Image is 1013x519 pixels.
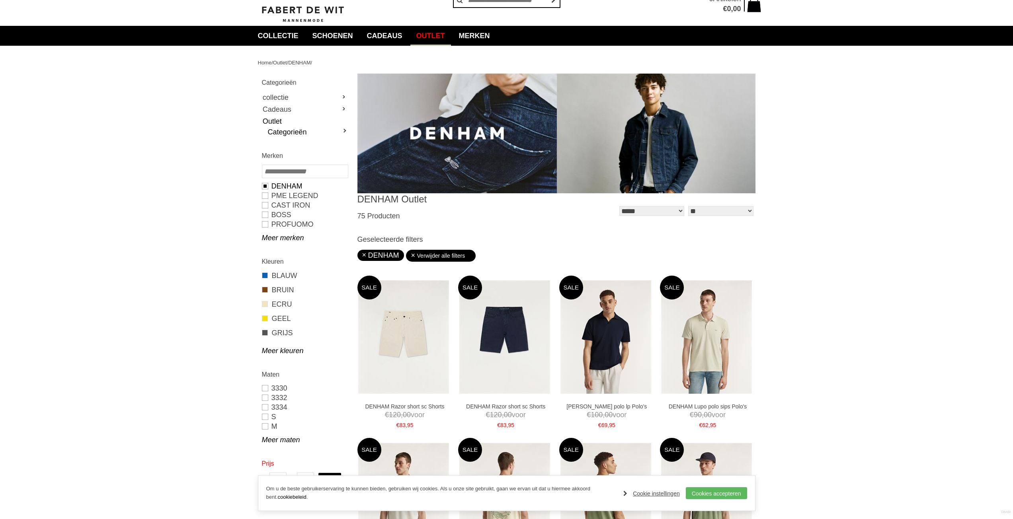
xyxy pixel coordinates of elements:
span: / [310,60,312,66]
span: € [723,5,727,13]
span: 95 [407,422,414,428]
span: 120 [389,411,401,419]
span: 95 [710,422,716,428]
a: BLAUW [262,270,347,281]
h2: Merken [262,151,347,161]
span: 100 [591,411,603,419]
a: Meer merken [262,233,347,243]
img: DENHAM [357,74,755,193]
span: 00 [504,411,512,419]
span: voor [563,410,650,420]
span: 00 [704,411,712,419]
span: € [587,411,591,419]
span: € [690,411,694,419]
span: voor [361,410,449,420]
span: 75 Producten [357,212,400,220]
span: , [607,422,609,428]
span: voor [664,410,751,420]
a: 3334 [262,402,347,412]
a: ECRU [262,299,347,309]
span: 120 [490,411,502,419]
span: € [486,411,490,419]
span: € [598,422,601,428]
a: Cookie instellingen [623,488,680,500]
a: BOSS [262,210,347,220]
span: € [396,422,400,428]
a: Outlet [262,115,347,127]
a: S [262,412,347,422]
span: , [406,422,407,428]
a: collectie [262,91,347,103]
span: , [709,422,710,428]
span: / [271,60,273,66]
span: 95 [508,422,514,428]
a: Categorieën [268,127,347,137]
a: Meer maten [262,435,347,445]
span: 83 [500,422,507,428]
a: Merken [453,26,496,46]
span: , [401,411,403,419]
a: CAST IRON [262,200,347,210]
a: M [262,422,347,431]
a: PME LEGEND [262,191,347,200]
p: Om u de beste gebruikerservaring te kunnen bieden, gebruiken wij cookies. Als u onze site gebruik... [266,485,616,502]
h2: Categorieën [262,78,347,87]
a: Home [258,60,272,66]
a: DENHAM Lupo polo sips Polo's [664,403,751,410]
span: 00 [733,5,741,13]
span: 00 [605,411,613,419]
img: DENHAM Tony polo lp Polo's [560,280,651,394]
img: DENHAM Razor short sc Shorts [358,280,449,394]
a: DENHAM [262,181,347,191]
span: , [702,411,704,419]
a: Outlet [273,60,287,66]
a: PROFUOMO [262,220,347,229]
a: 3330 [262,383,347,393]
a: collectie [252,26,304,46]
h2: Prijs [262,459,347,468]
span: voor [462,410,550,420]
span: , [502,411,504,419]
span: , [731,5,733,13]
a: Schoenen [306,26,359,46]
a: Outlet [410,26,451,46]
span: 62 [702,422,709,428]
a: GRIJS [262,328,347,338]
span: 69 [601,422,608,428]
a: DENHAM Razor short sc Shorts [462,403,550,410]
a: [PERSON_NAME] polo lp Polo's [563,403,650,410]
a: Divide [1001,507,1011,517]
span: € [497,422,500,428]
span: € [262,472,265,484]
a: DENHAM [362,251,399,259]
span: 0 [727,5,731,13]
h3: Geselecteerde filters [357,235,755,244]
span: 00 [403,411,411,419]
img: DENHAM Lupo polo sips Polo's [661,280,752,394]
a: Meer kleuren [262,346,347,356]
a: Cookies accepteren [686,487,747,499]
a: DENHAM Razor short sc Shorts [361,403,449,410]
a: Cadeaus [361,26,408,46]
a: BRUIN [262,285,347,295]
a: cookiebeleid [277,494,306,500]
h2: Kleuren [262,257,347,266]
a: 3332 [262,393,347,402]
span: 90 [694,411,702,419]
h2: Maten [262,369,347,379]
img: DENHAM Razor short sc Shorts [459,280,550,394]
span: € [699,422,703,428]
span: 95 [609,422,615,428]
h1: DENHAM Outlet [357,193,556,205]
span: € [385,411,389,419]
span: 83 [399,422,406,428]
span: / [287,60,289,66]
a: GEEL [262,313,347,324]
a: Verwijder alle filters [411,250,471,262]
a: DENHAM [288,60,310,66]
span: - [291,472,293,484]
a: Cadeaus [262,103,347,115]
